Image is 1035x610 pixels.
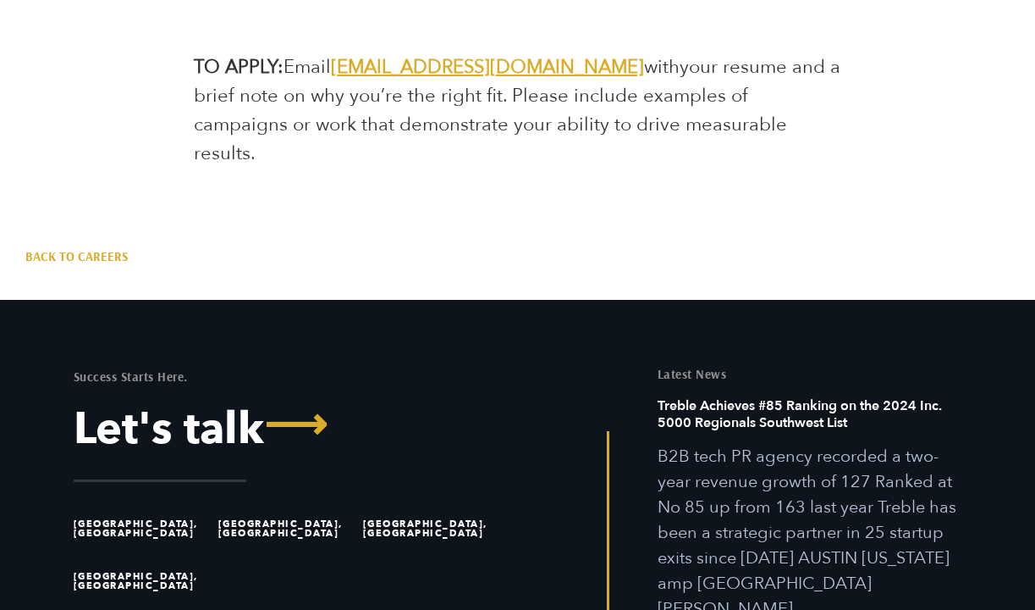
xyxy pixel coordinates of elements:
a: [EMAIL_ADDRESS][DOMAIN_NAME] [331,54,644,80]
span: Email with [284,54,680,80]
mark: Success Starts Here. [74,369,188,385]
li: [GEOGRAPHIC_DATA], [GEOGRAPHIC_DATA] [218,502,355,555]
li: [GEOGRAPHIC_DATA], [GEOGRAPHIC_DATA] [74,502,211,555]
li: [GEOGRAPHIC_DATA], [GEOGRAPHIC_DATA] [74,555,211,607]
a: Back to Careers [25,248,128,265]
span: ⟶ [264,403,328,447]
b: TO APPLY: [194,54,284,80]
h6: Treble Achieves #85 Ranking on the 2024 Inc. 5000 Regionals Southwest List [658,397,962,444]
h5: Latest News [658,368,962,380]
a: Let's Talk [74,408,505,452]
li: [GEOGRAPHIC_DATA], [GEOGRAPHIC_DATA] [363,502,500,555]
